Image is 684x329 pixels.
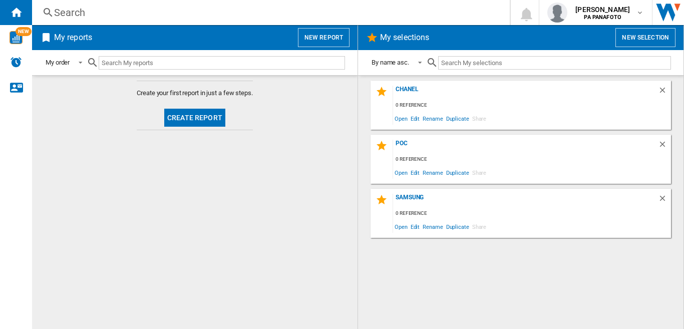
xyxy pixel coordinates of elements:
[393,220,409,233] span: Open
[393,99,671,112] div: 0 reference
[421,166,444,179] span: Rename
[298,28,350,47] button: New report
[409,166,422,179] span: Edit
[137,89,253,98] span: Create your first report in just a few steps.
[393,153,671,166] div: 0 reference
[393,166,409,179] span: Open
[575,5,630,15] span: [PERSON_NAME]
[393,207,671,220] div: 0 reference
[658,140,671,153] div: Delete
[54,6,484,20] div: Search
[393,194,658,207] div: SAMSUNG
[409,112,422,125] span: Edit
[615,28,675,47] button: New selection
[471,166,488,179] span: Share
[471,220,488,233] span: Share
[471,112,488,125] span: Share
[445,112,471,125] span: Duplicate
[421,112,444,125] span: Rename
[10,31,23,44] img: wise-card.svg
[445,166,471,179] span: Duplicate
[658,194,671,207] div: Delete
[16,27,32,36] span: NEW
[393,112,409,125] span: Open
[438,56,671,70] input: Search My selections
[547,3,567,23] img: profile.jpg
[10,56,22,68] img: alerts-logo.svg
[658,86,671,99] div: Delete
[445,220,471,233] span: Duplicate
[393,140,658,153] div: POC
[409,220,422,233] span: Edit
[584,14,621,21] b: PA PANAFOTO
[52,28,94,47] h2: My reports
[164,109,225,127] button: Create report
[46,59,70,66] div: My order
[378,28,431,47] h2: My selections
[372,59,409,66] div: By name asc.
[393,86,658,99] div: Chanel
[99,56,345,70] input: Search My reports
[421,220,444,233] span: Rename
